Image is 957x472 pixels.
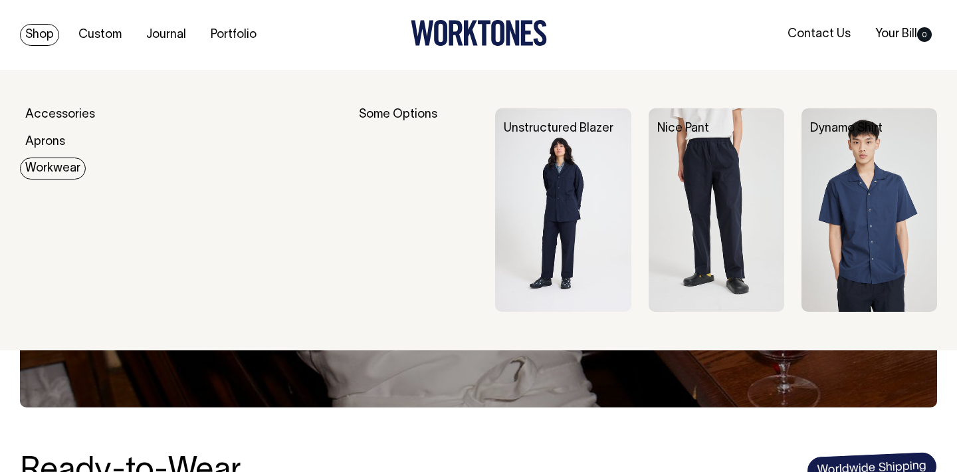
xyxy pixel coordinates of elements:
[649,108,784,312] img: Nice Pant
[20,104,100,126] a: Accessories
[782,23,856,45] a: Contact Us
[359,108,478,312] div: Some Options
[20,24,59,46] a: Shop
[20,158,86,179] a: Workwear
[504,123,613,134] a: Unstructured Blazer
[73,24,127,46] a: Custom
[801,108,937,312] img: Dynamo Shirt
[141,24,191,46] a: Journal
[20,131,70,153] a: Aprons
[810,123,883,134] a: Dynamo Shirt
[870,23,937,45] a: Your Bill0
[657,123,709,134] a: Nice Pant
[205,24,262,46] a: Portfolio
[917,27,932,42] span: 0
[495,108,631,312] img: Unstructured Blazer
